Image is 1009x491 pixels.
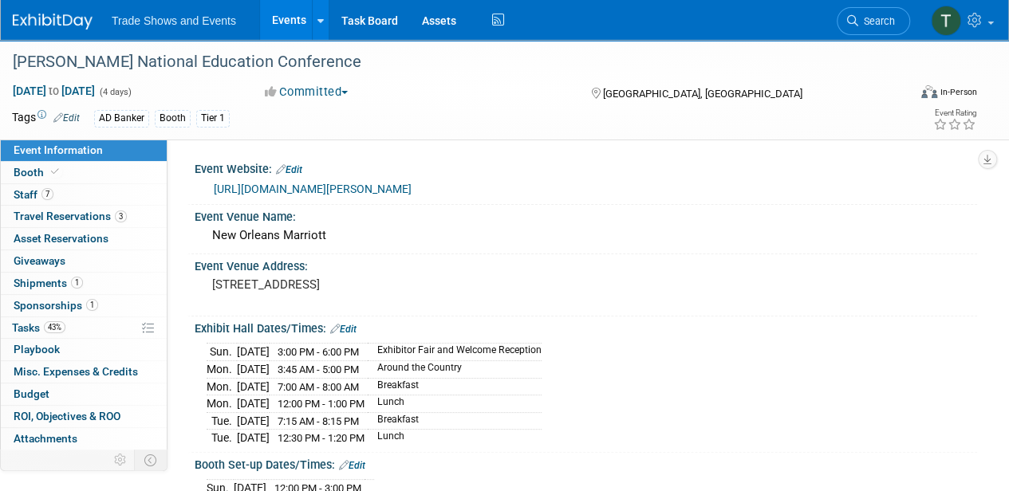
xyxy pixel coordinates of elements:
[368,344,542,361] td: Exhibitor Fair and Welcome Reception
[14,387,49,400] span: Budget
[14,410,120,422] span: ROI, Objectives & ROO
[278,432,365,444] span: 12:30 PM - 1:20 PM
[115,210,127,222] span: 3
[1,406,167,427] a: ROI, Objectives & ROO
[259,84,354,100] button: Committed
[207,395,237,413] td: Mon.
[237,395,270,413] td: [DATE]
[237,430,270,446] td: [DATE]
[330,324,357,335] a: Edit
[931,6,961,36] img: Tiff Wagner
[14,254,65,267] span: Giveaways
[368,395,542,413] td: Lunch
[195,205,977,225] div: Event Venue Name:
[195,316,977,337] div: Exhibit Hall Dates/Times:
[1,273,167,294] a: Shipments1
[1,339,167,360] a: Playbook
[12,109,80,128] td: Tags
[858,15,895,27] span: Search
[278,381,359,393] span: 7:00 AM - 8:00 AM
[14,365,138,378] span: Misc. Expenses & Credits
[207,361,237,379] td: Mon.
[212,277,503,292] pre: [STREET_ADDRESS]
[1,139,167,161] a: Event Information
[207,430,237,446] td: Tue.
[196,110,230,127] div: Tier 1
[278,363,359,375] span: 3:45 AM - 5:00 PM
[1,317,167,339] a: Tasks43%
[12,84,96,98] span: [DATE] [DATE]
[237,412,270,430] td: [DATE]
[135,450,168,470] td: Toggle Event Tabs
[1,361,167,383] a: Misc. Expenses & Credits
[214,183,412,195] a: [URL][DOMAIN_NAME][PERSON_NAME]
[368,361,542,379] td: Around the Country
[1,383,167,405] a: Budget
[837,7,910,35] a: Search
[107,450,135,470] td: Personalize Event Tab Strip
[1,162,167,183] a: Booth
[207,378,237,395] td: Mon.
[1,428,167,450] a: Attachments
[1,250,167,272] a: Giveaways
[940,86,977,98] div: In-Person
[46,84,61,97] span: to
[1,184,167,206] a: Staff7
[155,110,191,127] div: Booth
[278,398,365,410] span: 12:00 PM - 1:00 PM
[207,344,237,361] td: Sun.
[1,295,167,316] a: Sponsorships1
[276,164,302,175] a: Edit
[195,453,977,473] div: Booth Set-up Dates/Times:
[237,344,270,361] td: [DATE]
[195,157,977,178] div: Event Website:
[14,299,98,312] span: Sponsorships
[368,430,542,446] td: Lunch
[1,206,167,227] a: Travel Reservations3
[14,210,127,222] span: Travel Reservations
[14,188,53,201] span: Staff
[94,110,149,127] div: AD Banker
[278,415,359,427] span: 7:15 AM - 8:15 PM
[933,109,976,117] div: Event Rating
[51,167,59,176] i: Booth reservation complete
[207,223,965,248] div: New Orleans Marriott
[602,88,802,100] span: [GEOGRAPHIC_DATA], [GEOGRAPHIC_DATA]
[14,277,83,289] span: Shipments
[836,83,977,107] div: Event Format
[237,361,270,379] td: [DATE]
[98,87,132,97] span: (4 days)
[368,412,542,430] td: Breakfast
[237,378,270,395] td: [DATE]
[14,432,77,445] span: Attachments
[14,343,60,355] span: Playbook
[339,460,365,471] a: Edit
[195,254,977,274] div: Event Venue Address:
[12,321,65,334] span: Tasks
[86,299,98,311] span: 1
[14,166,62,179] span: Booth
[7,48,895,77] div: [PERSON_NAME] National Education Conference
[44,321,65,333] span: 43%
[368,378,542,395] td: Breakfast
[53,112,80,124] a: Edit
[41,188,53,200] span: 7
[112,14,236,27] span: Trade Shows and Events
[13,14,93,29] img: ExhibitDay
[207,412,237,430] td: Tue.
[14,143,103,156] span: Event Information
[71,277,83,289] span: 1
[14,232,108,245] span: Asset Reservations
[278,346,359,358] span: 3:00 PM - 6:00 PM
[1,228,167,249] a: Asset Reservations
[921,85,937,98] img: Format-Inperson.png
